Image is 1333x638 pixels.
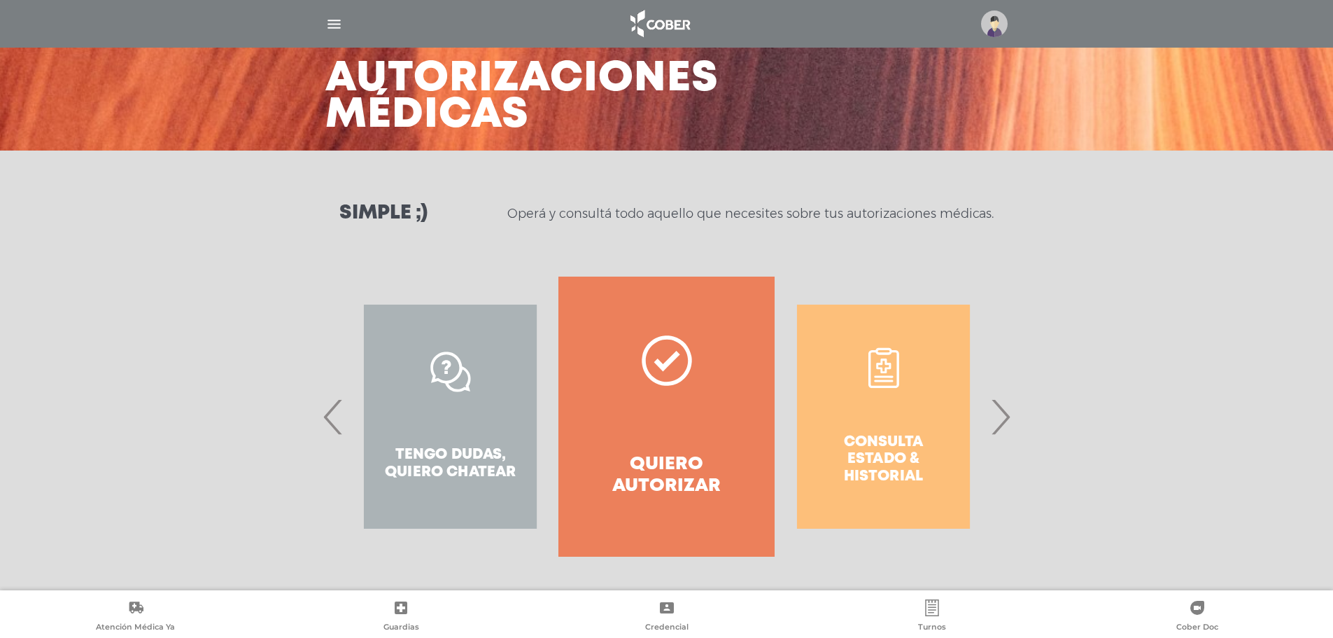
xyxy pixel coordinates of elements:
[645,622,689,634] span: Credencial
[1176,622,1218,634] span: Cober Doc
[799,599,1064,635] a: Turnos
[383,622,419,634] span: Guardias
[981,11,1008,37] img: profile-placeholder.svg
[534,599,799,635] a: Credencial
[96,622,175,634] span: Atención Médica Ya
[325,15,343,33] img: Cober_menu-lines-white.svg
[584,454,749,497] h4: Quiero autorizar
[339,204,428,223] h3: Simple ;)
[507,205,994,222] p: Operá y consultá todo aquello que necesites sobre tus autorizaciones médicas.
[268,599,533,635] a: Guardias
[325,61,719,134] h3: Autorizaciones médicas
[558,277,775,557] a: Quiero autorizar
[623,7,696,41] img: logo_cober_home-white.png
[1065,599,1330,635] a: Cober Doc
[987,379,1014,455] span: Next
[918,622,946,634] span: Turnos
[3,599,268,635] a: Atención Médica Ya
[320,379,347,455] span: Previous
